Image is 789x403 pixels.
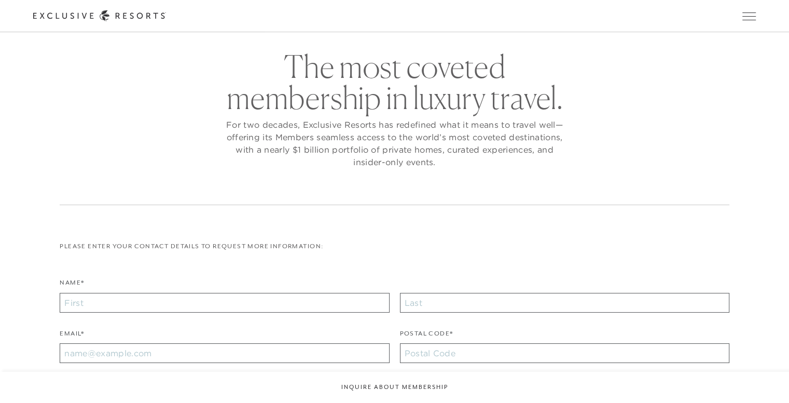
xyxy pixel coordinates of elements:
[60,293,389,313] input: First
[224,118,566,168] p: For two decades, Exclusive Resorts has redefined what it means to travel well—offering its Member...
[60,278,84,293] label: Name*
[60,241,729,251] p: Please enter your contact details to request more information:
[742,12,756,20] button: Open navigation
[60,329,84,344] label: Email*
[400,329,453,344] label: Postal Code*
[400,293,729,313] input: Last
[60,343,389,363] input: name@example.com
[400,343,729,363] input: Postal Code
[224,51,566,113] h2: The most coveted membership in luxury travel.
